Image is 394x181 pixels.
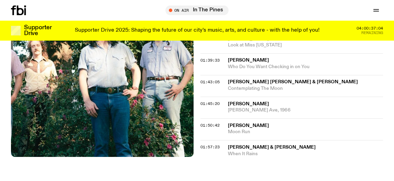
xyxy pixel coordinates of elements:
[200,123,220,128] span: 01:50:42
[228,42,383,49] span: Look at Miss [US_STATE]
[75,28,320,34] p: Supporter Drive 2025: Shaping the future of our city’s music, arts, and culture - with the help o...
[228,107,383,114] span: [PERSON_NAME] Ave, 1966
[228,85,383,92] span: Contemplating The Moon
[24,25,51,36] h3: Supporter Drive
[200,101,220,106] span: 01:45:20
[228,58,269,63] span: [PERSON_NAME]
[200,57,220,63] span: 01:39:33
[165,6,229,15] button: On AirIn The Pines
[200,144,220,150] span: 01:57:23
[228,102,269,106] span: [PERSON_NAME]
[200,80,220,84] button: 01:43:05
[361,31,383,35] span: Remaining
[200,37,220,41] button: 01:34:17
[200,58,220,62] button: 01:39:33
[228,129,383,135] span: Moon Run
[200,79,220,85] span: 01:43:05
[228,64,383,70] span: Who Do You Want Checking in on You
[200,145,220,149] button: 01:57:23
[228,123,269,128] span: [PERSON_NAME]
[228,79,358,84] span: [PERSON_NAME] [PERSON_NAME] & [PERSON_NAME]
[200,124,220,127] button: 01:50:42
[228,151,383,157] span: When It Rains
[200,102,220,106] button: 01:45:20
[228,145,316,150] span: [PERSON_NAME] & [PERSON_NAME]
[357,26,383,30] span: 04:00:37:04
